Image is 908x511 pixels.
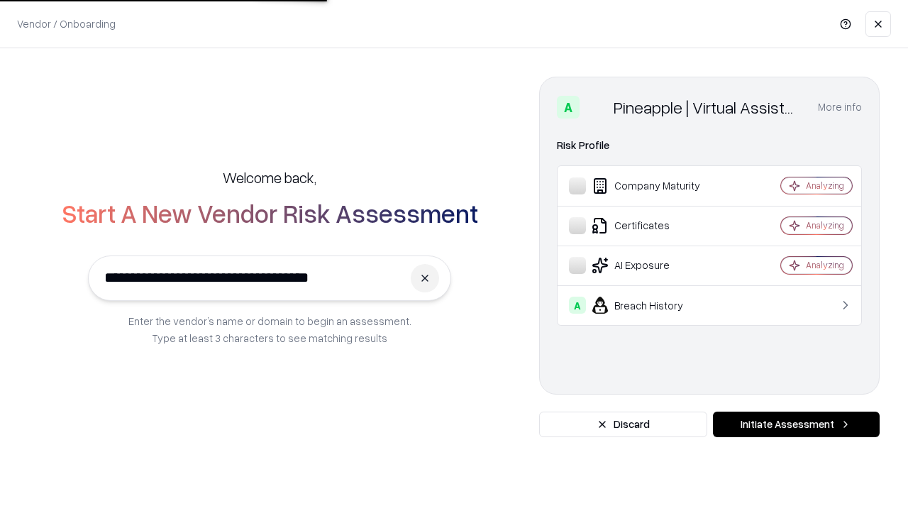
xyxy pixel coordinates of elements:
[569,257,738,274] div: AI Exposure
[557,96,580,119] div: A
[62,199,478,227] h2: Start A New Vendor Risk Assessment
[713,412,880,437] button: Initiate Assessment
[806,259,844,271] div: Analyzing
[569,297,586,314] div: A
[806,180,844,192] div: Analyzing
[223,167,316,187] h5: Welcome back,
[557,137,862,154] div: Risk Profile
[539,412,707,437] button: Discard
[614,96,801,119] div: Pineapple | Virtual Assistant Agency
[806,219,844,231] div: Analyzing
[569,177,738,194] div: Company Maturity
[569,217,738,234] div: Certificates
[585,96,608,119] img: Pineapple | Virtual Assistant Agency
[17,16,116,31] p: Vendor / Onboarding
[128,312,411,346] p: Enter the vendor’s name or domain to begin an assessment. Type at least 3 characters to see match...
[818,94,862,120] button: More info
[569,297,738,314] div: Breach History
